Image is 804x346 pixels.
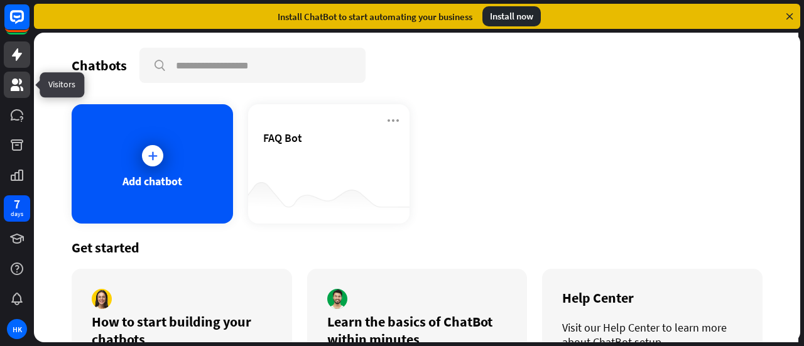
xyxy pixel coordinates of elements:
[10,5,48,43] button: Open LiveChat chat widget
[11,210,23,219] div: days
[122,174,182,188] div: Add chatbot
[327,289,347,309] img: author
[482,6,541,26] div: Install now
[92,289,112,309] img: author
[4,195,30,222] a: 7 days
[72,57,127,74] div: Chatbots
[562,289,742,306] div: Help Center
[14,198,20,210] div: 7
[7,319,27,339] div: HK
[72,239,763,256] div: Get started
[263,131,302,145] span: FAQ Bot
[278,11,472,23] div: Install ChatBot to start automating your business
